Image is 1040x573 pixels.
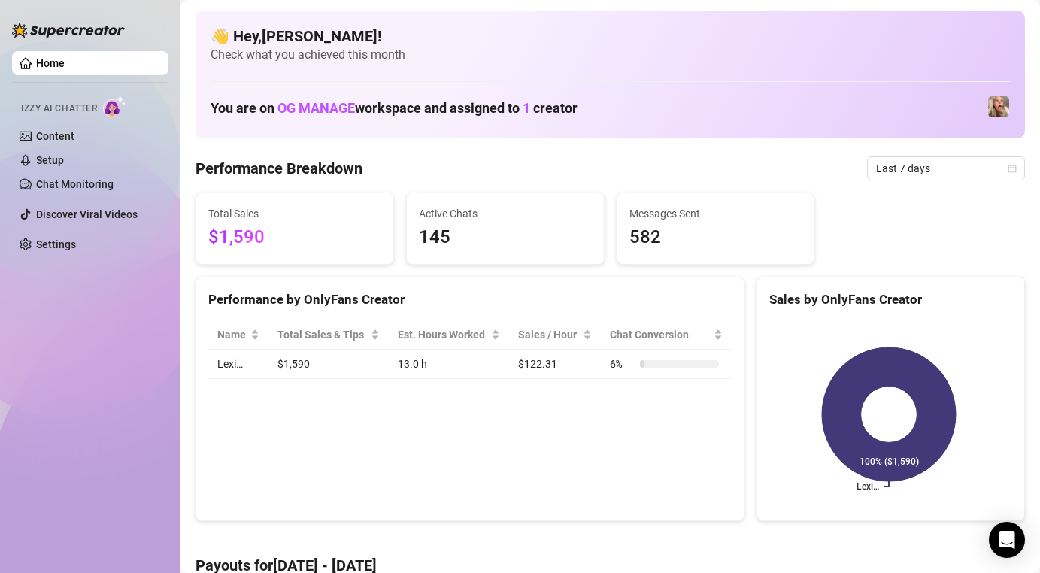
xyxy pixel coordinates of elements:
[21,102,97,116] span: Izzy AI Chatter
[989,522,1025,558] div: Open Intercom Messenger
[208,350,268,379] td: Lexi…
[857,481,879,492] text: Lexi…
[277,326,368,343] span: Total Sales & Tips
[629,223,802,252] span: 582
[629,205,802,222] span: Messages Sent
[277,100,355,116] span: OG MANAGE
[211,47,1010,63] span: Check what you achieved this month
[36,238,76,250] a: Settings
[208,290,732,310] div: Performance by OnlyFans Creator
[988,96,1009,117] img: Lexi
[12,23,125,38] img: logo-BBDzfeDw.svg
[610,326,711,343] span: Chat Conversion
[1008,164,1017,173] span: calendar
[36,178,114,190] a: Chat Monitoring
[769,290,1012,310] div: Sales by OnlyFans Creator
[211,26,1010,47] h4: 👋 Hey, [PERSON_NAME] !
[36,208,138,220] a: Discover Viral Videos
[36,57,65,69] a: Home
[268,350,389,379] td: $1,590
[208,320,268,350] th: Name
[518,326,579,343] span: Sales / Hour
[217,326,247,343] span: Name
[208,205,381,222] span: Total Sales
[419,205,592,222] span: Active Chats
[876,157,1016,180] span: Last 7 days
[509,350,600,379] td: $122.31
[36,154,64,166] a: Setup
[398,326,489,343] div: Est. Hours Worked
[419,223,592,252] span: 145
[196,158,362,179] h4: Performance Breakdown
[523,100,530,116] span: 1
[610,356,634,372] span: 6 %
[36,130,74,142] a: Content
[211,100,578,117] h1: You are on workspace and assigned to creator
[268,320,389,350] th: Total Sales & Tips
[509,320,600,350] th: Sales / Hour
[389,350,510,379] td: 13.0 h
[208,223,381,252] span: $1,590
[601,320,732,350] th: Chat Conversion
[103,95,126,117] img: AI Chatter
